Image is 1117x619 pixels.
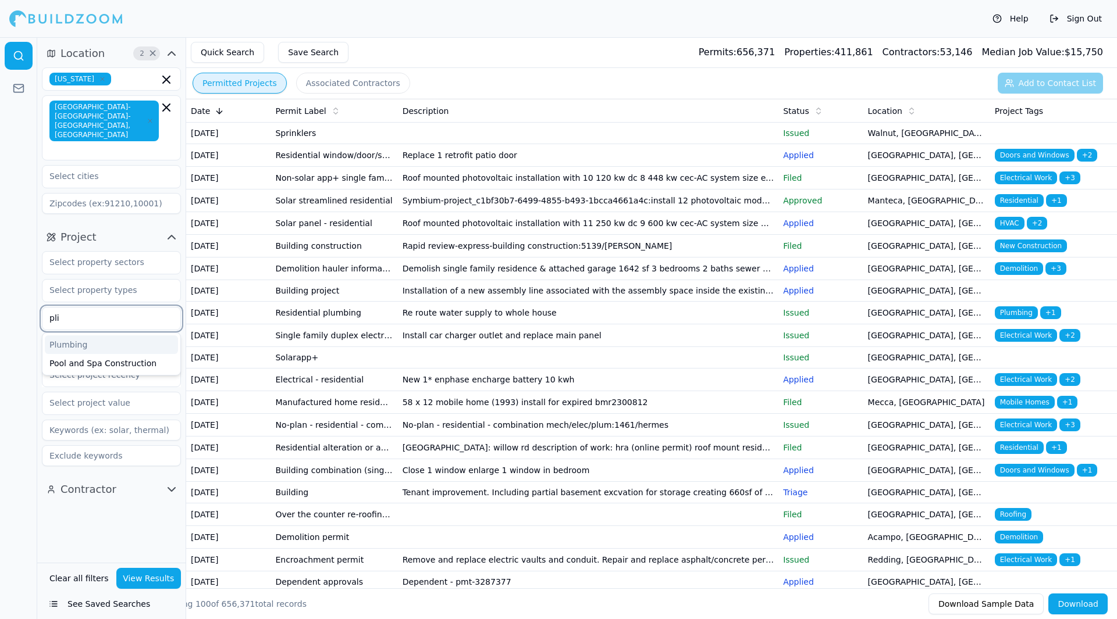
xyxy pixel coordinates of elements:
[195,599,211,609] span: 100
[136,48,148,59] span: 2
[1059,373,1080,386] span: + 2
[398,189,779,212] td: Symbium-project_c1bf30b7-6499-4855-b493-1bcca4661a4c:install 12 photovoltaic modules (5.28kw) wit...
[271,549,397,571] td: Encroachment permit
[398,436,779,459] td: [GEOGRAPHIC_DATA]: willow rd description of work: hra (online permit) roof mount residential sola...
[271,503,397,526] td: Over the counter re-roofing permit
[61,45,105,62] span: Location
[995,329,1057,342] span: Electrical Work
[783,531,858,543] p: Applied
[995,373,1057,386] span: Electrical Work
[296,73,410,94] button: Associated Contractors
[186,414,271,436] td: [DATE]
[995,508,1031,521] span: Roofing
[42,228,181,246] button: Project
[186,123,271,144] td: [DATE]
[398,549,779,571] td: Remove and replace electric vaults and conduit. Repair and replace asphalt/concrete per corcs. Tr...
[995,217,1024,230] span: HVAC
[186,302,271,324] td: [DATE]
[191,42,264,63] button: Quick Search
[222,599,255,609] span: 656,371
[42,593,181,614] button: See Saved Searches
[1077,464,1098,477] span: + 1
[403,105,449,117] span: Description
[49,73,111,85] span: [US_STATE]
[61,229,97,245] span: Project
[186,391,271,414] td: [DATE]
[995,262,1043,275] span: Demolition
[186,189,271,212] td: [DATE]
[186,280,271,302] td: [DATE]
[186,257,271,280] td: [DATE]
[271,482,397,503] td: Building
[1059,171,1080,184] span: + 3
[1059,418,1080,431] span: + 3
[995,441,1044,454] span: Residential
[271,257,397,280] td: Demolition hauler information
[271,144,397,167] td: Residential window/door/skylight replacement
[863,302,990,324] td: [GEOGRAPHIC_DATA], [GEOGRAPHIC_DATA]
[398,391,779,414] td: 58 x 12 mobile home (1993) install for expired bmr2300812
[398,144,779,167] td: Replace 1 retrofit patio door
[783,307,858,319] p: Issued
[42,420,181,441] input: Keywords (ex: solar, thermal)
[929,593,1044,614] button: Download Sample Data
[981,45,1103,59] div: $ 15,750
[995,418,1057,431] span: Electrical Work
[783,442,858,453] p: Filed
[783,554,858,566] p: Issued
[981,46,1064,58] span: Median Job Value:
[186,235,271,257] td: [DATE]
[186,571,271,593] td: [DATE]
[271,368,397,391] td: Electrical - residential
[699,46,737,58] span: Permits:
[275,105,326,117] span: Permit Label
[398,235,779,257] td: Rapid review-express-building construction:5139/[PERSON_NAME]
[1045,262,1066,275] span: + 3
[995,306,1038,319] span: Plumbing
[271,391,397,414] td: Manufactured home residential (bmr) - mhr - manufactured home residential
[186,459,271,482] td: [DATE]
[271,347,397,368] td: Solarapp+
[186,347,271,368] td: [DATE]
[186,368,271,391] td: [DATE]
[42,307,166,328] input: Select project types
[783,330,858,341] p: Issued
[883,46,940,58] span: Contractors:
[186,549,271,571] td: [DATE]
[271,324,397,347] td: Single family duplex electrical express
[271,302,397,324] td: Residential plumbing
[278,42,348,63] button: Save Search
[398,257,779,280] td: Demolish single family residence & attached garage 1642 sf 3 bedrooms 2 baths sewer cap included
[271,123,397,144] td: Sprinklers
[398,414,779,436] td: No-plan - residential - combination mech/elec/plum:1461/hermes
[186,503,271,526] td: [DATE]
[148,51,157,56] span: Clear Location filters
[783,149,858,161] p: Applied
[868,105,902,117] span: Location
[783,396,858,408] p: Filed
[783,195,858,206] p: Approved
[783,240,858,252] p: Filed
[784,46,834,58] span: Properties:
[271,414,397,436] td: No-plan - residential - combination mech/elec/plum
[42,332,181,375] div: Suggestions
[1027,217,1048,230] span: + 2
[398,302,779,324] td: Re route water supply to whole house
[863,414,990,436] td: [GEOGRAPHIC_DATA], [GEOGRAPHIC_DATA]
[191,105,210,117] span: Date
[42,44,181,63] button: Location2Clear Location filters
[783,576,858,588] p: Applied
[116,568,182,589] button: View Results
[186,482,271,503] td: [DATE]
[271,526,397,549] td: Demolition permit
[863,368,990,391] td: [GEOGRAPHIC_DATA], [GEOGRAPHIC_DATA]
[863,257,990,280] td: [GEOGRAPHIC_DATA], [GEOGRAPHIC_DATA]
[271,212,397,235] td: Solar panel - residential
[1057,396,1078,409] span: + 1
[398,212,779,235] td: Roof mounted photovoltaic installation with 11 250 kw dc 9 600 kw cec-AC system size new 1* enpha...
[995,194,1044,207] span: Residential
[995,105,1043,117] span: Project Tags
[995,396,1055,409] span: Mobile Homes
[42,280,166,300] input: Select property types
[863,280,990,302] td: [GEOGRAPHIC_DATA], [GEOGRAPHIC_DATA]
